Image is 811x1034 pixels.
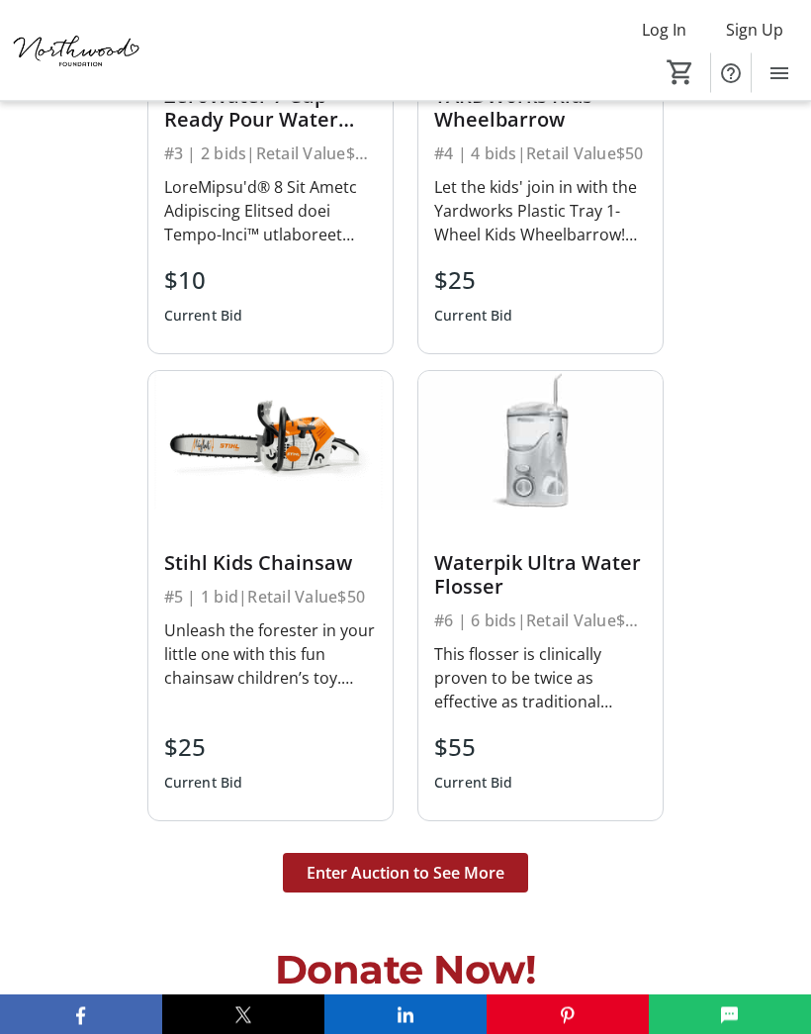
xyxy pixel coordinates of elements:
button: X [162,994,324,1034]
div: $10 [164,263,243,299]
button: Help [711,53,751,93]
button: Pinterest [487,994,649,1034]
span: Enter Auction to See More [307,862,504,886]
button: LinkedIn [324,994,487,1034]
button: Enter Auction to See More [283,854,528,893]
button: Sign Up [710,14,799,46]
button: Log In [626,14,702,46]
img: Northwood Foundation's Logo [12,14,143,88]
div: $55 [434,730,513,766]
button: Cart [663,54,698,90]
div: #4 | 4 bids | Retail Value $50 [434,141,647,168]
div: Current Bid [164,766,243,801]
div: LoreMipsu'd® 8 Sit Ametc Adipiscing Elitsed doei Tempo-Inci™ utlaboreet dolorem al enim admini ve... [164,176,377,247]
div: #6 | 6 bids | Retail Value $88.99 [434,608,647,635]
div: Stihl Kids Chainsaw [164,552,377,576]
div: Waterpik Ultra Water Flosser [434,552,647,600]
img: Waterpik Ultra Water Flosser [418,372,663,510]
span: Log In [642,18,686,42]
span: Sign Up [726,18,783,42]
button: Menu [760,53,799,93]
div: ZeroWater 7 Cup Ready Pour Water Filtration Pitcher [164,85,377,133]
div: Current Bid [434,766,513,801]
div: This flosser is clinically proven to be twice as effective as traditional string floss for improv... [434,643,647,714]
img: Stihl Kids Chainsaw [148,372,393,510]
button: SMS [649,994,811,1034]
h2: Donate Now! [163,941,649,1000]
div: Current Bid [434,299,513,334]
div: #3 | 2 bids | Retail Value $39.99 [164,141,377,168]
div: $25 [434,263,513,299]
div: Unleash the forester in your little one with this fun chainsaw children’s toy. Featuring a revolv... [164,619,377,691]
div: Current Bid [164,299,243,334]
div: #5 | 1 bid | Retail Value $50 [164,584,377,611]
div: YARDWorks Kids' Wheelbarrow [434,85,647,133]
div: $25 [164,730,243,766]
div: Let the kids' join in with the Yardworks Plastic Tray 1-Wheel Kids Wheelbarrow! This kids' wheelb... [434,176,647,247]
